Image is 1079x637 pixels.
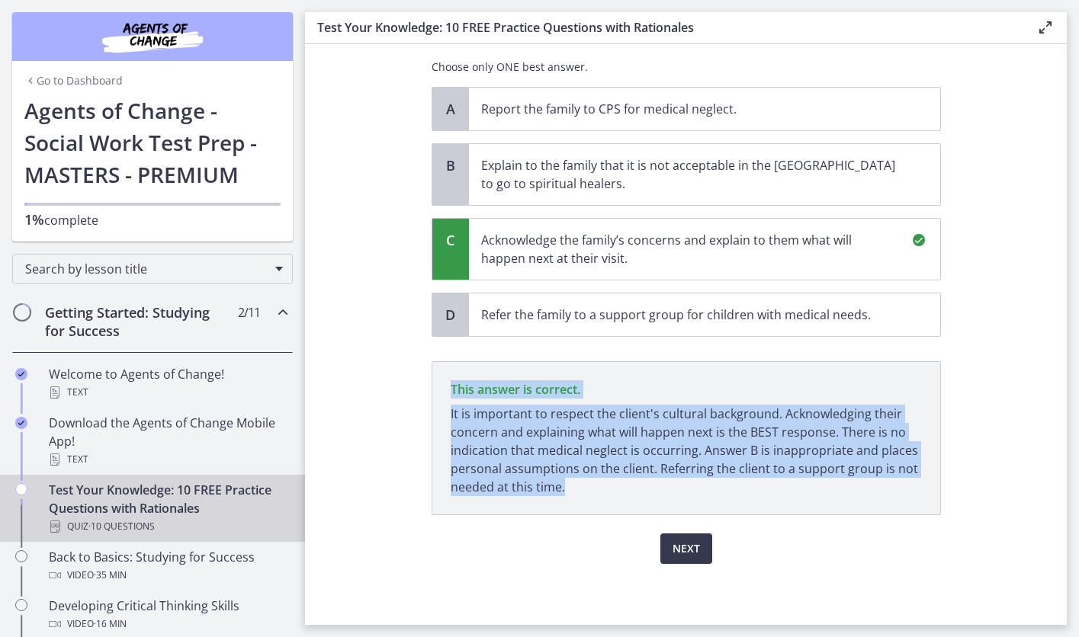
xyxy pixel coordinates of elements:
[12,254,293,284] div: Search by lesson title
[49,566,287,584] div: Video
[24,94,281,190] h1: Agents of Change - Social Work Test Prep - MASTERS - PREMIUM
[49,383,287,402] div: Text
[49,450,287,469] div: Text
[45,303,231,340] h2: Getting Started: Studying for Success
[94,615,127,633] span: · 16 min
[442,100,460,118] span: A
[49,615,287,633] div: Video
[481,100,898,118] p: Report the family to CPS for medical neglect.
[317,18,1012,37] h3: Test Your Knowledge: 10 FREE Practice Questions with Rationales
[15,368,27,380] i: Completed
[442,306,460,324] span: D
[481,231,898,267] p: Acknowledge the family’s concerns and explain to them what will happen next at their visit.
[451,381,580,398] span: This answer is correct.
[25,261,268,277] span: Search by lesson title
[24,73,123,88] a: Go to Dashboard
[49,597,287,633] div: Developing Critical Thinking Skills
[15,417,27,429] i: Completed
[49,481,287,536] div: Test Your Knowledge: 10 FREE Practice Questions with Rationales
[673,539,700,558] span: Next
[238,303,260,322] span: 2 / 11
[24,210,44,229] span: 1%
[88,517,155,536] span: · 10 Questions
[94,566,127,584] span: · 35 min
[660,533,712,564] button: Next
[481,306,898,324] p: Refer the family to a support group for children with medical needs.
[442,231,460,249] span: C
[442,156,460,174] span: B
[451,405,922,496] p: It is important to respect the client's cultural background. Acknowledging their concern and expl...
[61,18,244,55] img: Agents of Change
[49,414,287,469] div: Download the Agents of Change Mobile App!
[49,517,287,536] div: Quiz
[432,59,941,75] p: Choose only ONE best answer.
[49,548,287,584] div: Back to Basics: Studying for Success
[24,210,281,229] p: complete
[49,365,287,402] div: Welcome to Agents of Change!
[481,156,898,193] p: Explain to the family that it is not acceptable in the [GEOGRAPHIC_DATA] to go to spiritual healers.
